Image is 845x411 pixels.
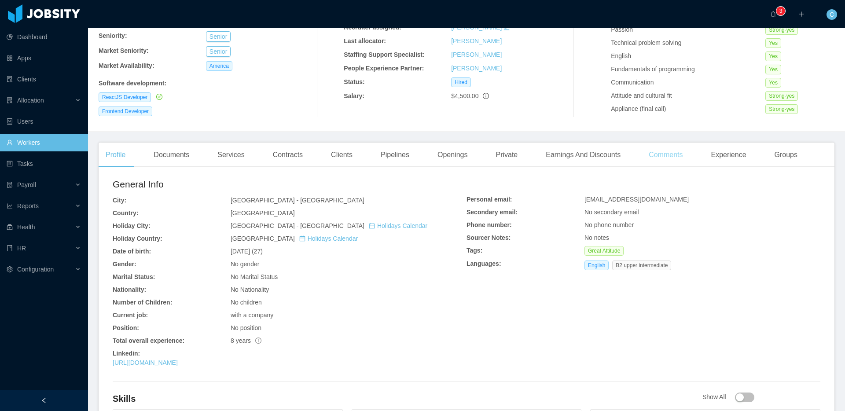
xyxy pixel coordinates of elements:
b: Holiday City: [113,222,151,229]
div: Documents [147,143,196,167]
span: [DATE] (27) [231,248,263,255]
span: No secondary email [584,209,639,216]
sup: 3 [776,7,785,15]
div: Appliance (final call) [611,104,765,114]
span: HR [17,245,26,252]
div: Groups [768,143,805,167]
span: Yes [765,38,781,48]
b: People Experience Partner: [344,65,424,72]
span: Reports [17,202,39,209]
span: info-circle [483,93,489,99]
span: Allocation [17,97,44,104]
b: City: [113,197,126,204]
b: Holiday Country: [113,235,162,242]
a: icon: profileTasks [7,155,81,172]
a: icon: auditClients [7,70,81,88]
a: icon: appstoreApps [7,49,81,67]
b: Market Availability: [99,62,154,69]
span: Show All [702,393,754,400]
b: Status: [344,78,364,85]
span: No Nationality [231,286,269,293]
span: [GEOGRAPHIC_DATA] - [GEOGRAPHIC_DATA] [231,197,364,204]
div: Contracts [266,143,310,167]
span: [GEOGRAPHIC_DATA] [231,209,295,217]
a: icon: calendarHolidays Calendar [299,235,358,242]
span: B2 upper intermediate [612,261,671,270]
b: Phone number: [467,221,512,228]
b: Gender: [113,261,136,268]
a: icon: userWorkers [7,134,81,151]
b: Tags: [467,247,482,254]
div: Comments [642,143,690,167]
button: Senior [206,31,231,42]
span: Configuration [17,266,54,273]
a: icon: pie-chartDashboard [7,28,81,46]
b: Number of Children: [113,299,172,306]
span: Strong-yes [765,25,798,35]
a: [URL][DOMAIN_NAME] [113,359,178,366]
span: Yes [765,65,781,74]
i: icon: calendar [299,235,305,242]
div: Passion [611,25,765,34]
div: Technical problem solving [611,38,765,48]
span: No children [231,299,262,306]
span: Strong-yes [765,91,798,101]
span: [GEOGRAPHIC_DATA] - [GEOGRAPHIC_DATA] [231,222,427,229]
div: English [611,51,765,61]
a: icon: calendarHolidays Calendar [369,222,427,229]
div: Attitude and cultural fit [611,91,765,100]
span: Yes [765,51,781,61]
span: 8 years [231,337,261,344]
span: America [206,61,232,71]
i: icon: bell [770,11,776,17]
b: Secondary email: [467,209,518,216]
span: Frontend Developer [99,106,152,116]
div: Profile [99,143,132,167]
b: Marital Status: [113,273,155,280]
span: English [584,261,609,270]
span: Strong-yes [765,104,798,114]
b: Linkedin: [113,350,140,357]
span: No position [231,324,261,331]
span: Great Attitude [584,246,624,256]
span: C [830,9,834,20]
b: Languages: [467,260,501,267]
button: Senior [206,46,231,57]
span: Hired [451,77,471,87]
b: Country: [113,209,138,217]
b: Seniority: [99,32,127,39]
b: Personal email: [467,196,512,203]
b: Market Seniority: [99,47,149,54]
span: info-circle [255,338,261,344]
i: icon: calendar [369,223,375,229]
div: Earnings And Discounts [539,143,628,167]
a: [PERSON_NAME] [451,37,502,44]
i: icon: line-chart [7,203,13,209]
div: Clients [324,143,360,167]
i: icon: book [7,245,13,251]
span: Yes [765,78,781,88]
h4: Skills [113,393,702,405]
span: with a company [231,312,273,319]
span: Payroll [17,181,36,188]
i: icon: file-protect [7,182,13,188]
div: Private [489,143,525,167]
span: Health [17,224,35,231]
span: [GEOGRAPHIC_DATA] [231,235,358,242]
div: Openings [430,143,475,167]
b: Salary: [344,92,364,99]
p: 3 [779,7,783,15]
b: Staffing Support Specialist: [344,51,425,58]
i: icon: check-circle [156,94,162,100]
div: Pipelines [374,143,416,167]
div: Communication [611,78,765,87]
h2: General Info [113,177,467,191]
span: No notes [584,234,609,241]
b: Position: [113,324,139,331]
a: [PERSON_NAME] [451,51,502,58]
i: icon: solution [7,97,13,103]
div: Services [210,143,251,167]
b: Sourcer Notes: [467,234,511,241]
span: No gender [231,261,259,268]
div: Experience [704,143,753,167]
